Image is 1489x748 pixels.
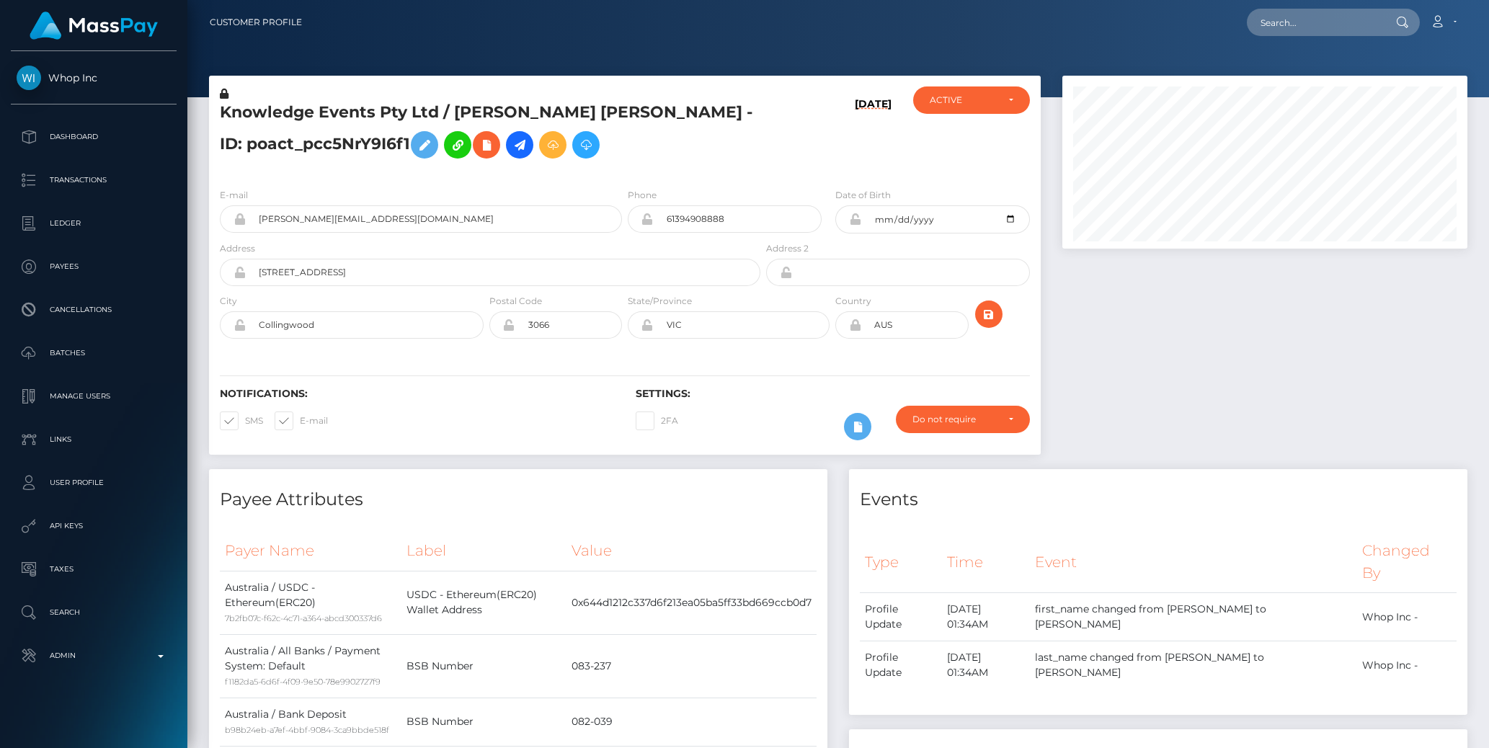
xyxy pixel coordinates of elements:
button: ACTIVE [913,86,1030,114]
th: Changed By [1357,531,1457,592]
p: API Keys [17,515,171,537]
p: Taxes [17,558,171,580]
label: Phone [628,189,657,202]
a: API Keys [11,508,177,544]
td: BSB Number [401,634,566,698]
td: USDC - Ethereum(ERC20) Wallet Address [401,571,566,634]
label: 2FA [636,411,678,430]
td: 082-039 [566,698,817,746]
h4: Payee Attributes [220,487,817,512]
a: Payees [11,249,177,285]
td: [DATE] 01:34AM [942,593,1029,641]
td: last_name changed from [PERSON_NAME] to [PERSON_NAME] [1030,641,1357,690]
small: 7b2fb07c-f62c-4c71-a364-abcd300337d6 [225,613,382,623]
td: Whop Inc - [1357,641,1457,690]
p: Manage Users [17,386,171,407]
a: Batches [11,335,177,371]
th: Type [860,531,942,592]
small: f1182da5-6d6f-4f09-9e50-78e9902727f9 [225,677,381,687]
td: Profile Update [860,593,942,641]
p: Admin [17,645,171,667]
p: User Profile [17,472,171,494]
td: [DATE] 01:34AM [942,641,1029,690]
td: first_name changed from [PERSON_NAME] to [PERSON_NAME] [1030,593,1357,641]
th: Label [401,531,566,571]
a: Transactions [11,162,177,198]
img: MassPay Logo [30,12,158,40]
td: Australia / USDC - Ethereum(ERC20) [220,571,401,634]
span: Whop Inc [11,71,177,84]
div: Do not require [912,414,997,425]
label: Address [220,242,255,255]
h4: Events [860,487,1457,512]
td: Australia / All Banks / Payment System: Default [220,634,401,698]
p: Transactions [17,169,171,191]
label: SMS [220,411,263,430]
label: Postal Code [489,295,542,308]
h5: Knowledge Events Pty Ltd / [PERSON_NAME] [PERSON_NAME] - ID: poact_pcc5NrY9I6f1 [220,102,752,166]
td: Whop Inc - [1357,593,1457,641]
p: Dashboard [17,126,171,148]
a: Cancellations [11,292,177,328]
th: Payer Name [220,531,401,571]
div: ACTIVE [930,94,997,106]
h6: Settings: [636,388,1030,400]
label: Country [835,295,871,308]
p: Links [17,429,171,450]
a: Ledger [11,205,177,241]
h6: [DATE] [855,98,892,171]
a: Initiate Payout [506,131,533,159]
small: b98b24eb-a7ef-4bbf-9084-3ca9bbde518f [225,725,389,735]
a: Links [11,422,177,458]
label: Address 2 [766,242,809,255]
label: E-mail [220,189,248,202]
p: Payees [17,256,171,277]
td: 083-237 [566,634,817,698]
td: 0x644d1212c337d6f213ea05ba5ff33bd669ccb0d7 [566,571,817,634]
td: BSB Number [401,698,566,746]
a: User Profile [11,465,177,501]
p: Cancellations [17,299,171,321]
label: E-mail [275,411,328,430]
a: Admin [11,638,177,674]
label: City [220,295,237,308]
img: Whop Inc [17,66,41,90]
th: Event [1030,531,1357,592]
p: Batches [17,342,171,364]
button: Do not require [896,406,1030,433]
td: Australia / Bank Deposit [220,698,401,746]
input: Search... [1247,9,1382,36]
p: Search [17,602,171,623]
a: Search [11,595,177,631]
a: Manage Users [11,378,177,414]
label: Date of Birth [835,189,891,202]
th: Value [566,531,817,571]
a: Taxes [11,551,177,587]
a: Dashboard [11,119,177,155]
label: State/Province [628,295,692,308]
p: Ledger [17,213,171,234]
th: Time [942,531,1029,592]
a: Customer Profile [210,7,302,37]
td: Profile Update [860,641,942,690]
h6: Notifications: [220,388,614,400]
